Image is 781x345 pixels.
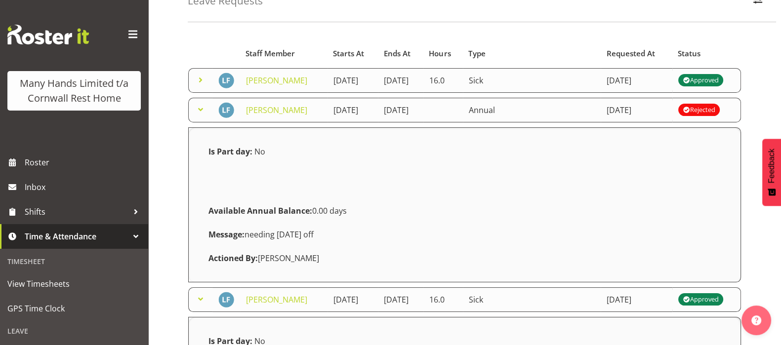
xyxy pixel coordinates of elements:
[463,68,601,93] td: Sick
[246,105,307,115] a: [PERSON_NAME]
[463,98,601,122] td: Annual
[203,223,727,246] div: needing [DATE] off
[208,146,252,157] strong: Is Part day:
[218,73,234,88] img: leeane-flynn772.jpg
[25,229,128,244] span: Time & Attendance
[683,75,718,86] div: Approved
[208,253,258,264] strong: Actioned By:
[2,251,146,271] div: Timesheet
[762,139,781,206] button: Feedback - Show survey
[208,205,312,216] strong: Available Annual Balance:
[203,199,727,223] div: 0.00 days
[463,287,601,312] td: Sick
[203,246,727,270] div: [PERSON_NAME]
[25,180,143,194] span: Inbox
[208,229,245,240] strong: Message:
[254,146,265,157] span: No
[7,276,141,291] span: View Timesheets
[7,301,141,316] span: GPS Time Clock
[246,294,307,305] a: [PERSON_NAME]
[2,271,146,296] a: View Timesheets
[607,48,655,59] span: Requested At
[25,155,143,170] span: Roster
[678,48,700,59] span: Status
[423,68,463,93] td: 16.0
[429,48,451,59] span: Hours
[25,204,128,219] span: Shifts
[601,287,672,312] td: [DATE]
[683,294,718,306] div: Approved
[328,68,378,93] td: [DATE]
[767,149,776,183] span: Feedback
[2,321,146,341] div: Leave
[218,292,234,307] img: leeane-flynn772.jpg
[17,76,131,106] div: Many Hands Limited t/a Cornwall Rest Home
[246,48,295,59] span: Staff Member
[384,48,411,59] span: Ends At
[246,75,307,86] a: [PERSON_NAME]
[378,98,423,122] td: [DATE]
[328,287,378,312] td: [DATE]
[7,25,89,44] img: Rosterit website logo
[378,68,423,93] td: [DATE]
[333,48,364,59] span: Starts At
[328,98,378,122] td: [DATE]
[378,287,423,312] td: [DATE]
[601,68,672,93] td: [DATE]
[683,104,715,116] div: Rejected
[601,98,672,122] td: [DATE]
[423,287,463,312] td: 16.0
[2,296,146,321] a: GPS Time Clock
[751,315,761,325] img: help-xxl-2.png
[218,102,234,118] img: leeane-flynn772.jpg
[468,48,486,59] span: Type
